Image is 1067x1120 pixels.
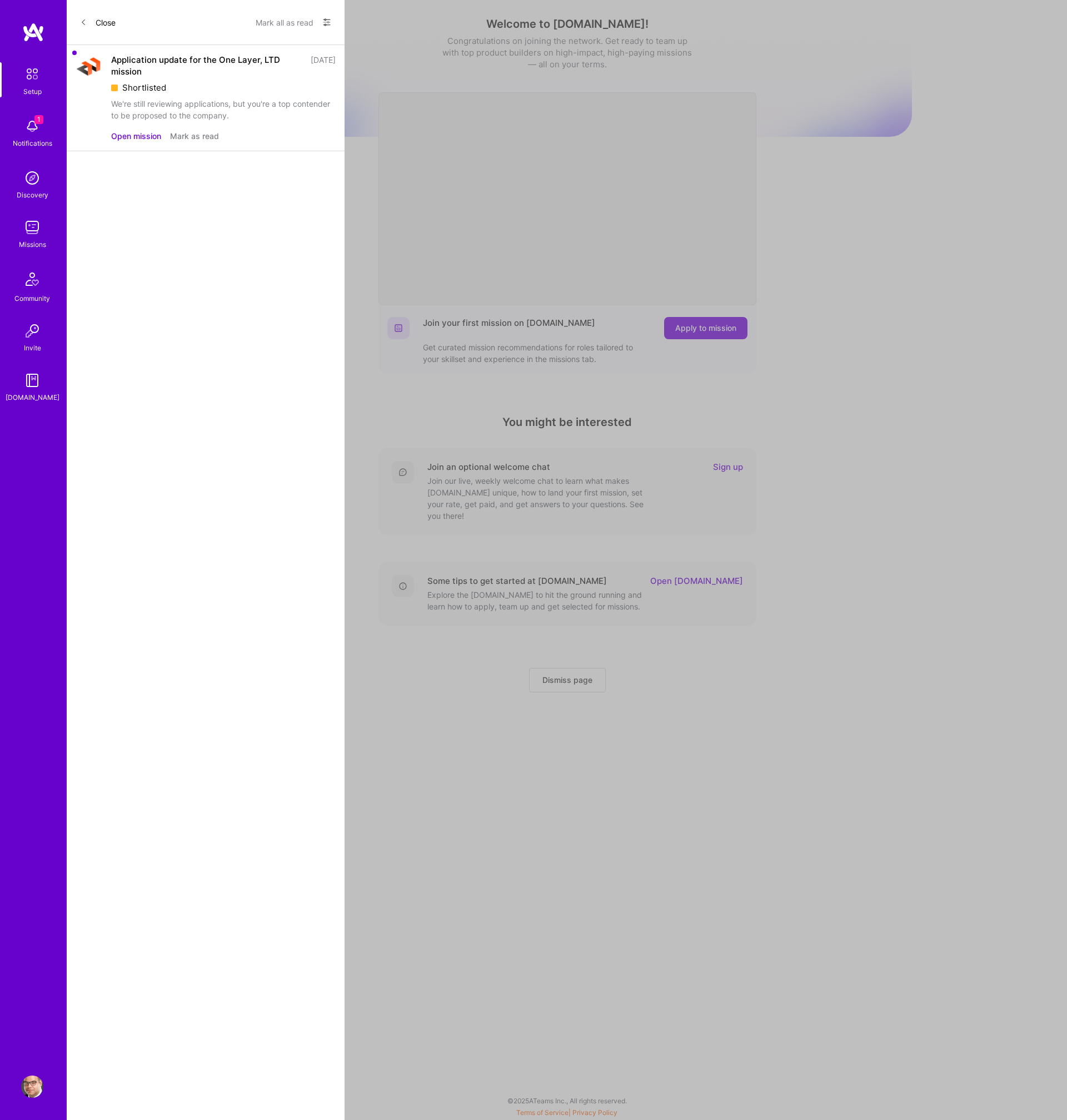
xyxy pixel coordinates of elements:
img: guide book [21,369,43,391]
img: setup [21,62,44,86]
div: [DATE] [311,54,336,77]
img: Invite [21,320,43,342]
img: Community [19,266,46,293]
div: Invite [24,342,41,354]
button: Open mission [111,130,161,142]
button: Mark as read [170,130,219,142]
div: Setup [23,86,42,97]
div: [DOMAIN_NAME] [6,391,59,403]
div: Discovery [17,189,48,201]
a: User Avatar [18,1076,46,1098]
img: User Avatar [21,1076,43,1098]
div: Community [14,293,50,304]
div: Shortlisted [111,82,336,93]
div: Application update for the One Layer, LTD mission [111,54,304,77]
button: Mark all as read [256,13,313,31]
div: We're still reviewing applications, but you're a top contender to be proposed to the company. [111,98,336,121]
img: Company Logo [76,54,102,81]
div: Missions [19,239,46,250]
img: teamwork [21,216,43,239]
img: logo [22,22,44,42]
button: Close [80,13,116,31]
img: discovery [21,167,43,189]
